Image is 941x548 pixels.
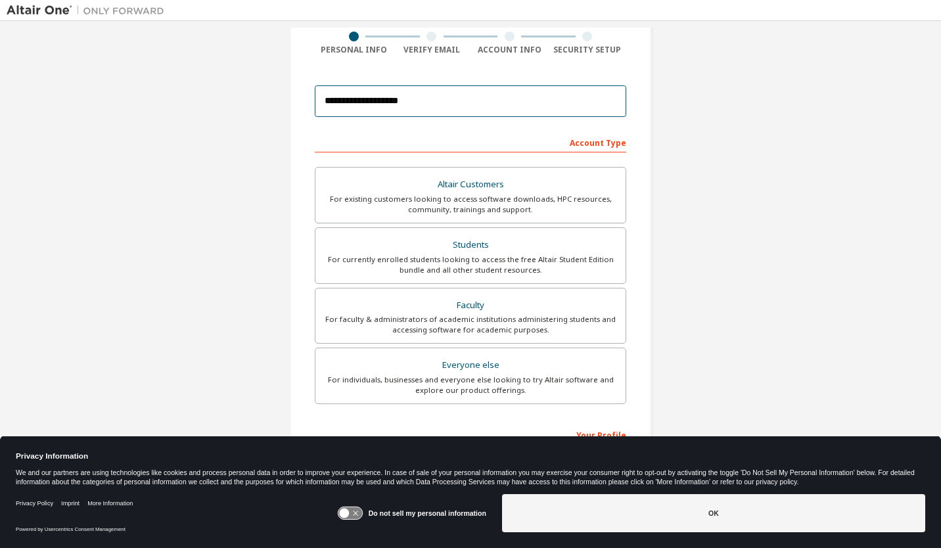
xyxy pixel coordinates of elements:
[315,424,626,445] div: Your Profile
[323,236,618,254] div: Students
[323,254,618,275] div: For currently enrolled students looking to access the free Altair Student Edition bundle and all ...
[323,296,618,315] div: Faculty
[315,131,626,152] div: Account Type
[315,45,393,55] div: Personal Info
[323,375,618,396] div: For individuals, businesses and everyone else looking to try Altair software and explore our prod...
[470,45,549,55] div: Account Info
[323,356,618,375] div: Everyone else
[549,45,627,55] div: Security Setup
[323,175,618,194] div: Altair Customers
[323,194,618,215] div: For existing customers looking to access software downloads, HPC resources, community, trainings ...
[323,314,618,335] div: For faculty & administrators of academic institutions administering students and accessing softwa...
[7,4,171,17] img: Altair One
[393,45,471,55] div: Verify Email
